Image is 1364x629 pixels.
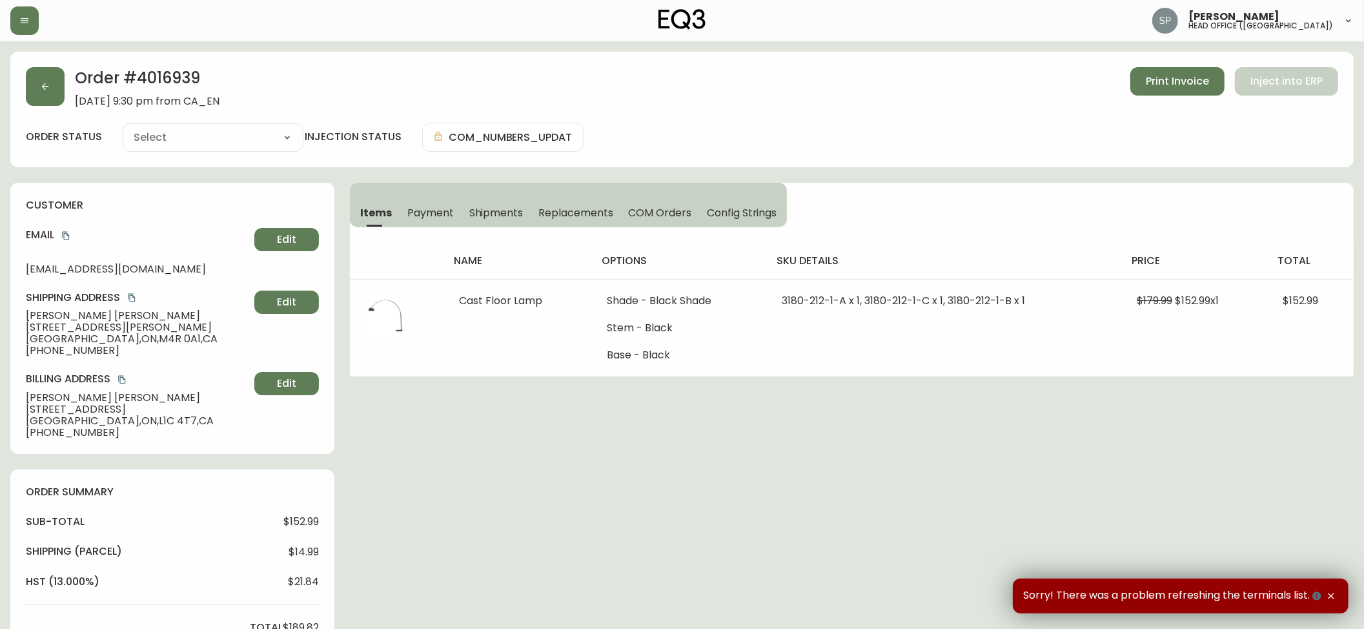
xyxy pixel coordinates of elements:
[277,376,296,391] span: Edit
[59,229,72,242] button: copy
[1175,293,1219,308] span: $152.99 x 1
[75,96,219,107] span: [DATE] 9:30 pm from CA_EN
[26,544,122,559] h4: Shipping ( Parcel )
[607,322,751,334] li: Stem - Black
[116,373,128,386] button: copy
[602,254,757,268] h4: options
[707,206,777,220] span: Config Strings
[305,130,402,144] h4: injection status
[283,516,319,528] span: $152.99
[365,295,407,336] img: 77ff772b-303e-44be-a11c-37047ce3cb87.jpg
[26,228,249,242] h4: Email
[1137,293,1172,308] span: $179.99
[407,206,454,220] span: Payment
[658,9,706,30] img: logo
[254,228,319,251] button: Edit
[782,293,1026,308] span: 3180-212-1-A x 1, 3180-212-1-C x 1, 3180-212-1-B x 1
[26,198,319,212] h4: customer
[360,206,392,220] span: Items
[1023,589,1324,603] span: Sorry! There was a problem refreshing the terminals list.
[26,345,249,356] span: [PHONE_NUMBER]
[26,263,249,275] span: [EMAIL_ADDRESS][DOMAIN_NAME]
[1130,67,1225,96] button: Print Invoice
[26,130,102,144] label: order status
[26,333,249,345] span: [GEOGRAPHIC_DATA] , ON , M4R 0A1 , CA
[26,427,249,438] span: [PHONE_NUMBER]
[1283,293,1319,308] span: $152.99
[1278,254,1343,268] h4: total
[26,485,319,499] h4: order summary
[289,546,319,558] span: $14.99
[26,415,249,427] span: [GEOGRAPHIC_DATA] , ON , L1C 4T7 , CA
[254,291,319,314] button: Edit
[26,392,249,404] span: [PERSON_NAME] [PERSON_NAME]
[277,295,296,309] span: Edit
[538,206,613,220] span: Replacements
[1132,254,1257,268] h4: price
[26,372,249,386] h4: Billing Address
[26,575,99,589] h4: hst (13.000%)
[629,206,692,220] span: COM Orders
[1188,12,1279,22] span: [PERSON_NAME]
[26,322,249,333] span: [STREET_ADDRESS][PERSON_NAME]
[469,206,524,220] span: Shipments
[288,576,319,588] span: $21.84
[277,232,296,247] span: Edit
[607,349,751,361] li: Base - Black
[125,291,138,304] button: copy
[26,310,249,322] span: [PERSON_NAME] [PERSON_NAME]
[75,67,219,96] h2: Order # 4016939
[1146,74,1209,88] span: Print Invoice
[1188,22,1333,30] h5: head office ([GEOGRAPHIC_DATA])
[26,404,249,415] span: [STREET_ADDRESS]
[777,254,1112,268] h4: sku details
[454,254,581,268] h4: name
[26,291,249,305] h4: Shipping Address
[459,293,542,308] span: Cast Floor Lamp
[254,372,319,395] button: Edit
[26,515,85,529] h4: sub-total
[1152,8,1178,34] img: 0cb179e7bf3690758a1aaa5f0aafa0b4
[607,295,751,307] li: Shade - Black Shade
